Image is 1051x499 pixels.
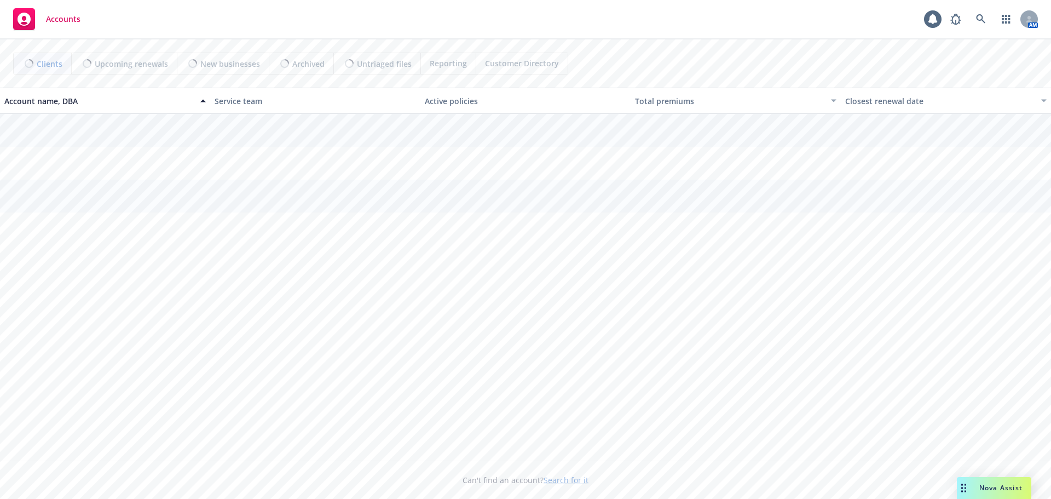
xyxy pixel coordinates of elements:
button: Active policies [420,88,631,114]
a: Accounts [9,4,85,35]
a: Search for it [544,475,588,485]
a: Search [970,8,992,30]
div: Total premiums [635,95,824,107]
span: Nova Assist [979,483,1023,492]
div: Closest renewal date [845,95,1035,107]
span: Upcoming renewals [95,58,168,70]
div: Drag to move [957,477,971,499]
span: New businesses [200,58,260,70]
div: Account name, DBA [4,95,194,107]
span: Reporting [430,58,467,69]
span: Accounts [46,15,80,24]
div: Service team [215,95,416,107]
a: Switch app [995,8,1017,30]
span: Archived [292,58,325,70]
span: Can't find an account? [463,474,588,486]
button: Nova Assist [957,477,1031,499]
span: Customer Directory [485,58,559,69]
button: Closest renewal date [841,88,1051,114]
div: Active policies [425,95,626,107]
span: Clients [37,58,62,70]
button: Total premiums [631,88,841,114]
a: Report a Bug [945,8,967,30]
button: Service team [210,88,420,114]
span: Untriaged files [357,58,412,70]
